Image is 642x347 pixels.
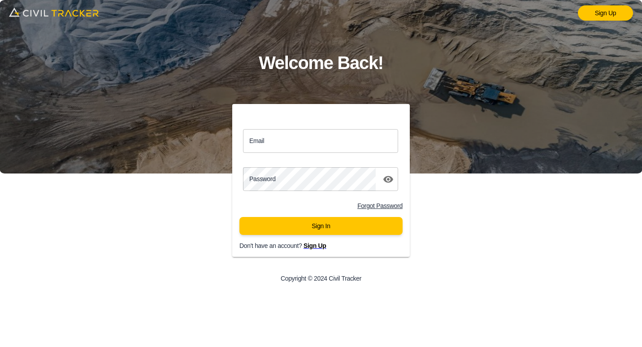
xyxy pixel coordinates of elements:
button: toggle password visibility [379,170,397,188]
a: Forgot Password [357,202,403,209]
button: Sign In [239,217,403,235]
input: email [243,129,398,153]
a: Sign Up [304,242,326,249]
a: Sign Up [578,5,633,21]
p: Don't have an account? [239,242,417,249]
img: logo [9,4,99,20]
p: Copyright © 2024 Civil Tracker [281,275,361,282]
h1: Welcome Back! [259,48,383,78]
